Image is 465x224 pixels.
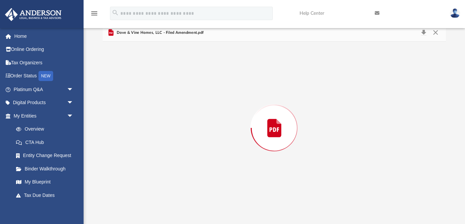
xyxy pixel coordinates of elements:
i: search [112,9,119,16]
span: arrow_drop_down [67,83,80,96]
a: Binder Walkthrough [9,162,84,175]
a: Order StatusNEW [5,69,84,83]
a: My Blueprint [9,175,80,189]
div: NEW [38,71,53,81]
a: menu [90,13,98,17]
a: My Entitiesarrow_drop_down [5,109,84,123]
a: CTA Hub [9,136,84,149]
img: User Pic [450,8,460,18]
span: arrow_drop_down [67,96,80,110]
a: Tax Due Dates [9,189,84,202]
i: menu [90,9,98,17]
button: Download [418,28,430,38]
a: Tax Organizers [5,56,84,69]
a: Overview [9,123,84,136]
div: Preview [103,24,446,215]
a: Platinum Q&Aarrow_drop_down [5,83,84,96]
a: Home [5,29,84,43]
button: Close [430,28,442,38]
img: Anderson Advisors Platinum Portal [3,8,64,21]
a: Entity Change Request [9,149,84,162]
a: Online Ordering [5,43,84,56]
span: arrow_drop_down [67,109,80,123]
a: Digital Productsarrow_drop_down [5,96,84,109]
span: Dove & Vine Homes, LLC - Filed Amendment.pdf [115,30,204,36]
